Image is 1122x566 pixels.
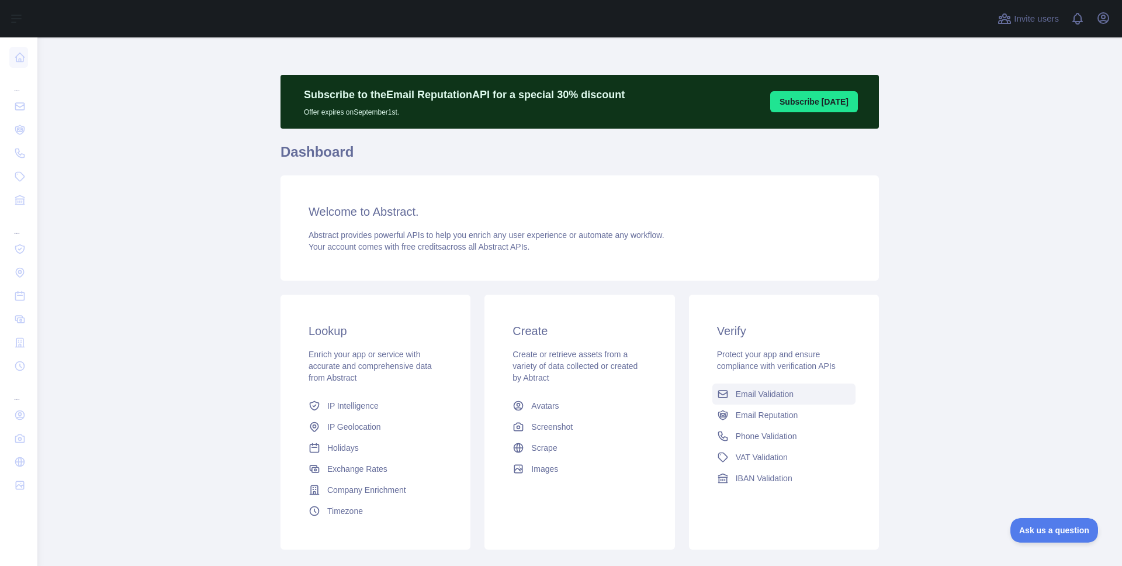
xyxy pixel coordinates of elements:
a: Phone Validation [712,426,856,447]
span: Protect your app and ensure compliance with verification APIs [717,350,836,371]
h3: Verify [717,323,851,339]
span: Avatars [531,400,559,412]
span: Scrape [531,442,557,454]
span: Your account comes with across all Abstract APIs. [309,242,529,251]
span: Company Enrichment [327,484,406,496]
a: Images [508,458,651,479]
span: Images [531,463,558,475]
span: IP Intelligence [327,400,379,412]
span: Invite users [1014,12,1059,26]
a: Email Validation [712,384,856,405]
a: IP Geolocation [304,416,447,437]
a: Exchange Rates [304,458,447,479]
h1: Dashboard [280,143,879,171]
span: VAT Validation [736,451,788,463]
a: Avatars [508,395,651,416]
span: IP Geolocation [327,421,381,433]
p: Offer expires on September 1st. [304,103,625,117]
span: Email Reputation [736,409,798,421]
a: Screenshot [508,416,651,437]
span: Enrich your app or service with accurate and comprehensive data from Abstract [309,350,432,382]
div: ... [9,379,28,402]
h3: Lookup [309,323,442,339]
span: Holidays [327,442,359,454]
button: Invite users [995,9,1061,28]
a: Holidays [304,437,447,458]
span: Exchange Rates [327,463,387,475]
span: Create or retrieve assets from a variety of data collected or created by Abtract [512,350,638,382]
h3: Create [512,323,646,339]
span: Abstract provides powerful APIs to help you enrich any user experience or automate any workflow. [309,230,664,240]
h3: Welcome to Abstract. [309,203,851,220]
a: VAT Validation [712,447,856,468]
span: Phone Validation [736,430,797,442]
a: IBAN Validation [712,468,856,489]
span: Screenshot [531,421,573,433]
span: free credits [401,242,442,251]
a: Company Enrichment [304,479,447,501]
a: Scrape [508,437,651,458]
a: IP Intelligence [304,395,447,416]
span: Email Validation [736,388,794,400]
a: Email Reputation [712,405,856,426]
a: Timezone [304,501,447,522]
iframe: Toggle Customer Support [1010,518,1099,543]
span: IBAN Validation [736,472,792,484]
div: ... [9,70,28,94]
span: Timezone [327,505,363,517]
button: Subscribe [DATE] [770,91,858,112]
div: ... [9,213,28,236]
p: Subscribe to the Email Reputation API for a special 30 % discount [304,87,625,103]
